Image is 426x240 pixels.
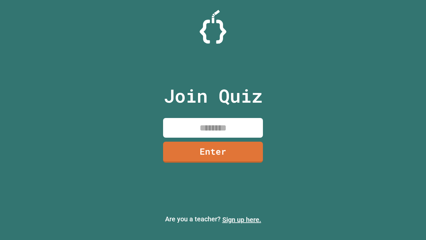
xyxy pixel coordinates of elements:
iframe: chat widget [398,213,419,233]
iframe: chat widget [371,184,419,213]
p: Join Quiz [164,82,263,110]
p: Are you a teacher? [5,214,421,225]
a: Enter [163,142,263,163]
a: Sign up here. [222,216,261,224]
img: Logo.svg [200,10,226,44]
